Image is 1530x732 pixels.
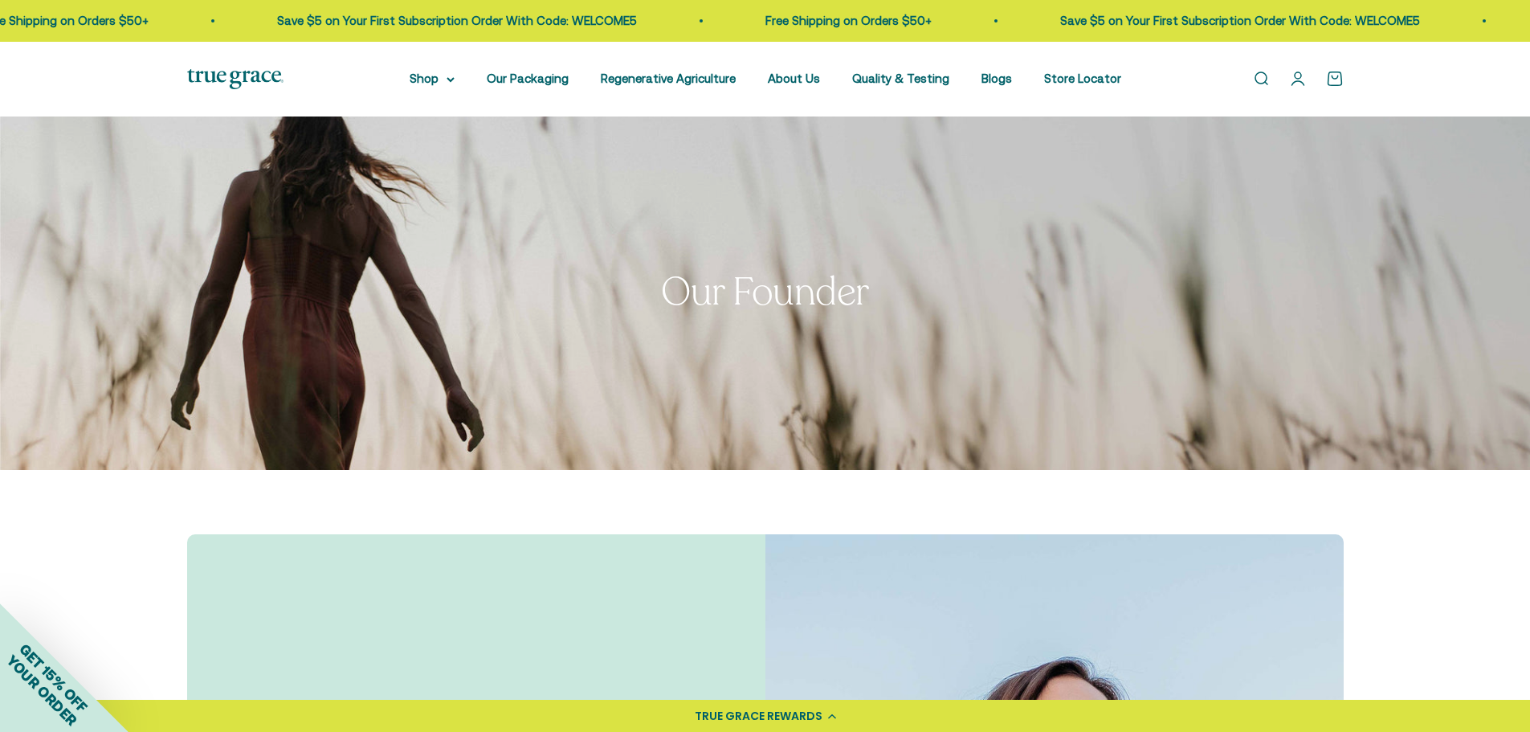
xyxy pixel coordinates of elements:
a: Free Shipping on Orders $50+ [701,14,867,27]
div: TRUE GRACE REWARDS [695,708,822,725]
a: Regenerative Agriculture [601,72,736,85]
span: GET 15% OFF [16,640,91,715]
split-lines: Our Founder [661,266,869,318]
summary: Shop [410,69,455,88]
p: Save $5 on Your First Subscription Order With Code: WELCOME5 [213,11,573,31]
a: Our Packaging [487,72,569,85]
a: Quality & Testing [852,72,949,85]
a: Store Locator [1044,72,1121,85]
p: Save $5 on Your First Subscription Order With Code: WELCOME5 [996,11,1356,31]
a: Blogs [981,72,1012,85]
span: YOUR ORDER [3,652,80,729]
a: About Us [768,72,820,85]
